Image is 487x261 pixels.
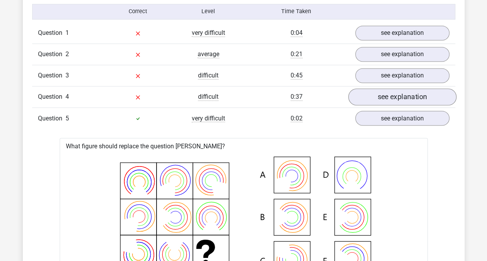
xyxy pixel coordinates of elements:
[291,50,303,58] span: 0:21
[103,7,173,16] div: Correct
[291,29,303,37] span: 0:04
[65,29,69,36] span: 1
[38,113,65,123] span: Question
[173,7,244,16] div: Level
[355,68,449,83] a: see explanation
[65,93,69,100] span: 4
[355,47,449,62] a: see explanation
[38,50,65,59] span: Question
[198,50,219,58] span: average
[198,93,219,101] span: difficult
[198,72,219,79] span: difficult
[348,88,456,105] a: see explanation
[65,72,69,79] span: 3
[243,7,349,16] div: Time Taken
[291,114,303,122] span: 0:02
[291,72,303,79] span: 0:45
[38,28,65,38] span: Question
[355,26,449,40] a: see explanation
[355,111,449,125] a: see explanation
[291,93,303,101] span: 0:37
[38,71,65,80] span: Question
[65,50,69,58] span: 2
[38,92,65,101] span: Question
[192,114,225,122] span: very difficult
[65,114,69,122] span: 5
[192,29,225,37] span: very difficult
